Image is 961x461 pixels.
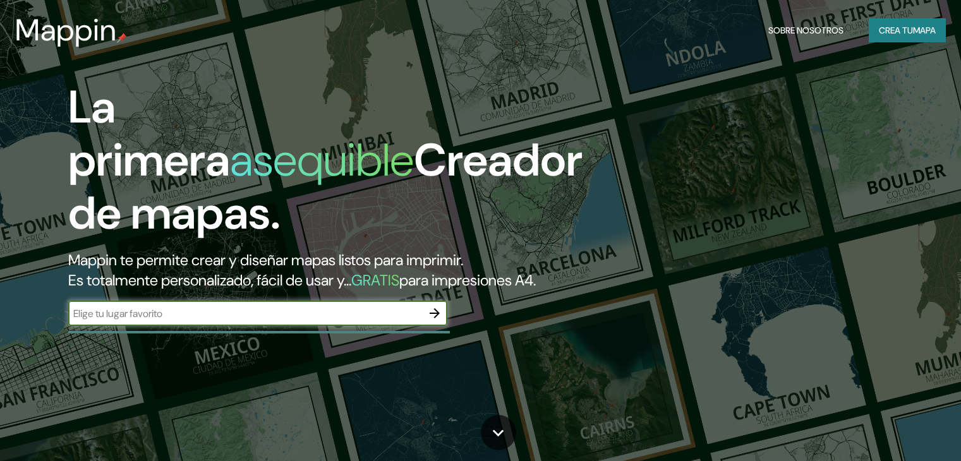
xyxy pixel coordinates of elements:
[768,25,843,36] font: Sobre nosotros
[68,306,422,321] input: Elige tu lugar favorito
[68,270,351,290] font: Es totalmente personalizado, fácil de usar y...
[117,33,127,43] img: pin de mapeo
[913,25,936,36] font: mapa
[351,270,399,290] font: GRATIS
[869,18,946,42] button: Crea tumapa
[879,25,913,36] font: Crea tu
[399,270,536,290] font: para impresiones A4.
[230,131,414,189] font: asequible
[763,18,849,42] button: Sobre nosotros
[68,78,230,189] font: La primera
[68,131,583,242] font: Creador de mapas.
[68,250,463,270] font: Mappin te permite crear y diseñar mapas listos para imprimir.
[15,10,117,50] font: Mappin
